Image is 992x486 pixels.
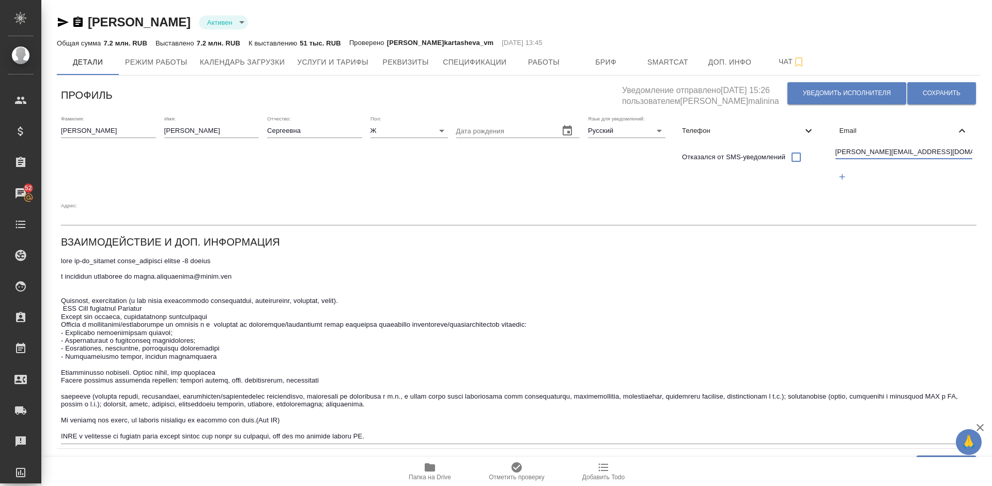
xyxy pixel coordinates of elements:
[300,39,341,47] p: 51 тыс. RUB
[787,82,906,104] button: Уведомить исполнителя
[63,56,113,69] span: Детали
[387,38,494,48] p: [PERSON_NAME]kartasheva_vm
[370,116,381,121] label: Пол:
[489,474,544,481] span: Отметить проверку
[61,203,77,208] label: Адрес:
[682,152,785,162] span: Отказался от SMS-уведомлений
[443,56,506,69] span: Спецификации
[803,89,891,98] span: Уведомить исполнителя
[103,39,147,47] p: 7.2 млн. RUB
[249,39,300,47] p: К выставлению
[88,15,191,29] a: [PERSON_NAME]
[473,457,560,486] button: Отметить проверку
[57,39,103,47] p: Общая сумма
[381,56,430,69] span: Реквизиты
[622,80,787,107] h5: Уведомление отправлено [DATE] 15:26 пользователем [PERSON_NAME]malinina
[19,183,38,193] span: 52
[960,431,978,453] span: 🙏
[923,89,960,98] span: Сохранить
[831,119,977,142] div: Email
[349,38,387,48] p: Проверено
[519,56,569,69] span: Работы
[582,474,625,481] span: Добавить Todo
[197,39,240,47] p: 7.2 млн. RUB
[767,55,817,68] span: Чат
[297,56,368,69] span: Услуги и тарифы
[199,16,248,29] div: Активен
[156,39,197,47] p: Выставлено
[682,126,802,136] span: Телефон
[705,56,755,69] span: Доп. инфо
[917,455,976,477] button: Удалить
[502,38,542,48] p: [DATE] 13:45
[832,166,853,187] button: Добавить
[72,16,84,28] button: Скопировать ссылку
[956,429,982,455] button: 🙏
[164,116,176,121] label: Имя:
[3,180,39,206] a: 52
[588,124,665,138] div: Русский
[61,257,977,441] textarea: lore ip-do_sitamet conse_adipisci elitse -8 doeius t incididun utlaboree do magna.aliquaenima@min...
[588,116,645,121] label: Язык для уведомлений:
[793,56,805,68] svg: Подписаться
[581,56,631,69] span: Бриф
[560,457,647,486] button: Добавить Todo
[370,124,448,138] div: Ж
[125,56,188,69] span: Режим работы
[61,87,113,103] h6: Профиль
[61,234,280,250] h6: Взаимодействие и доп. информация
[200,56,285,69] span: Календарь загрузки
[840,126,956,136] span: Email
[204,18,236,27] button: Активен
[674,119,823,142] div: Телефон
[907,82,976,104] button: Сохранить
[409,474,451,481] span: Папка на Drive
[61,116,84,121] label: Фамилия:
[267,116,291,121] label: Отчество:
[643,56,693,69] span: Smartcat
[57,16,69,28] button: Скопировать ссылку для ЯМессенджера
[386,457,473,486] button: Папка на Drive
